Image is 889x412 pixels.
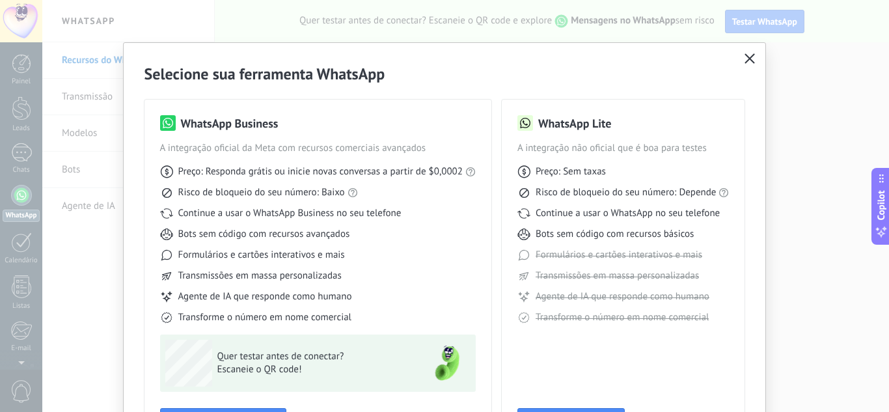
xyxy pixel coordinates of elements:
img: green-phone.png [424,340,471,387]
span: Bots sem código com recursos avançados [178,228,350,241]
span: Escaneie o QR code! [217,363,407,376]
span: Risco de bloqueio do seu número: Baixo [178,186,345,199]
h2: Selecione sua ferramenta WhatsApp [144,64,745,84]
span: Bots sem código com recursos básicos [536,228,694,241]
span: Transforme o número em nome comercial [178,311,351,324]
span: Risco de bloqueio do seu número: Depende [536,186,717,199]
span: Agente de IA que responde como humano [536,290,709,303]
span: Quer testar antes de conectar? [217,350,407,363]
span: Agente de IA que responde como humano [178,290,352,303]
span: Transmissões em massa personalizadas [536,269,699,282]
h3: WhatsApp Lite [538,115,611,131]
span: Preço: Sem taxas [536,165,606,178]
span: A integração oficial da Meta com recursos comerciais avançados [160,142,476,155]
span: Formulários e cartões interativos e mais [178,249,345,262]
span: Continue a usar o WhatsApp Business no seu telefone [178,207,402,220]
h3: WhatsApp Business [181,115,279,131]
span: Preço: Responda grátis ou inicie novas conversas a partir de $0,0002 [178,165,463,178]
span: Formulários e cartões interativos e mais [536,249,702,262]
span: Continue a usar o WhatsApp no seu telefone [536,207,720,220]
span: Transmissões em massa personalizadas [178,269,342,282]
span: A integração não oficial que é boa para testes [517,142,730,155]
span: Transforme o número em nome comercial [536,311,709,324]
span: Copilot [875,190,888,220]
